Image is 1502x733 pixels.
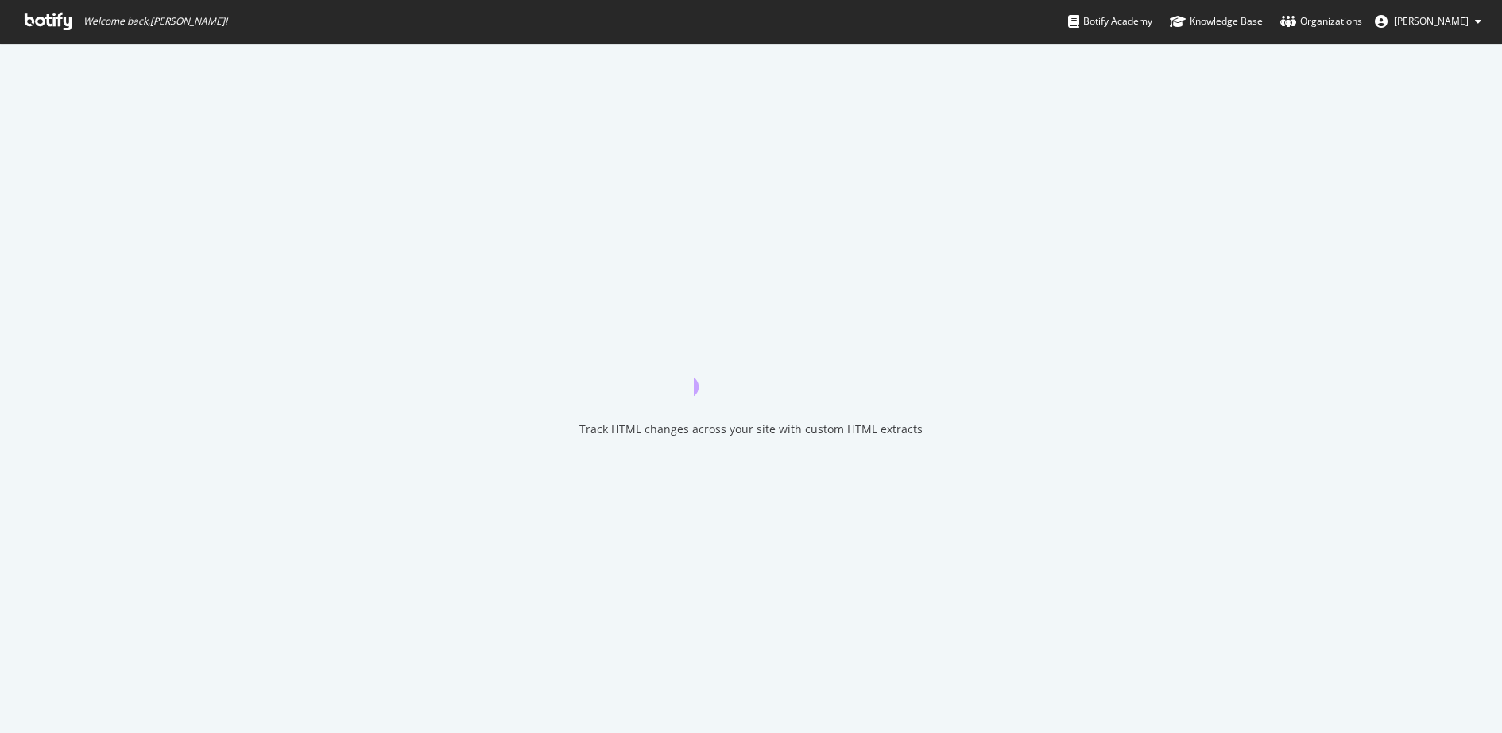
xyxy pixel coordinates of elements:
span: Darwin Santos [1394,14,1469,28]
button: [PERSON_NAME] [1362,9,1494,34]
span: Welcome back, [PERSON_NAME] ! [83,15,227,28]
div: Organizations [1280,14,1362,29]
div: Knowledge Base [1170,14,1263,29]
div: Track HTML changes across your site with custom HTML extracts [579,421,923,437]
div: animation [694,339,808,396]
div: Botify Academy [1068,14,1152,29]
